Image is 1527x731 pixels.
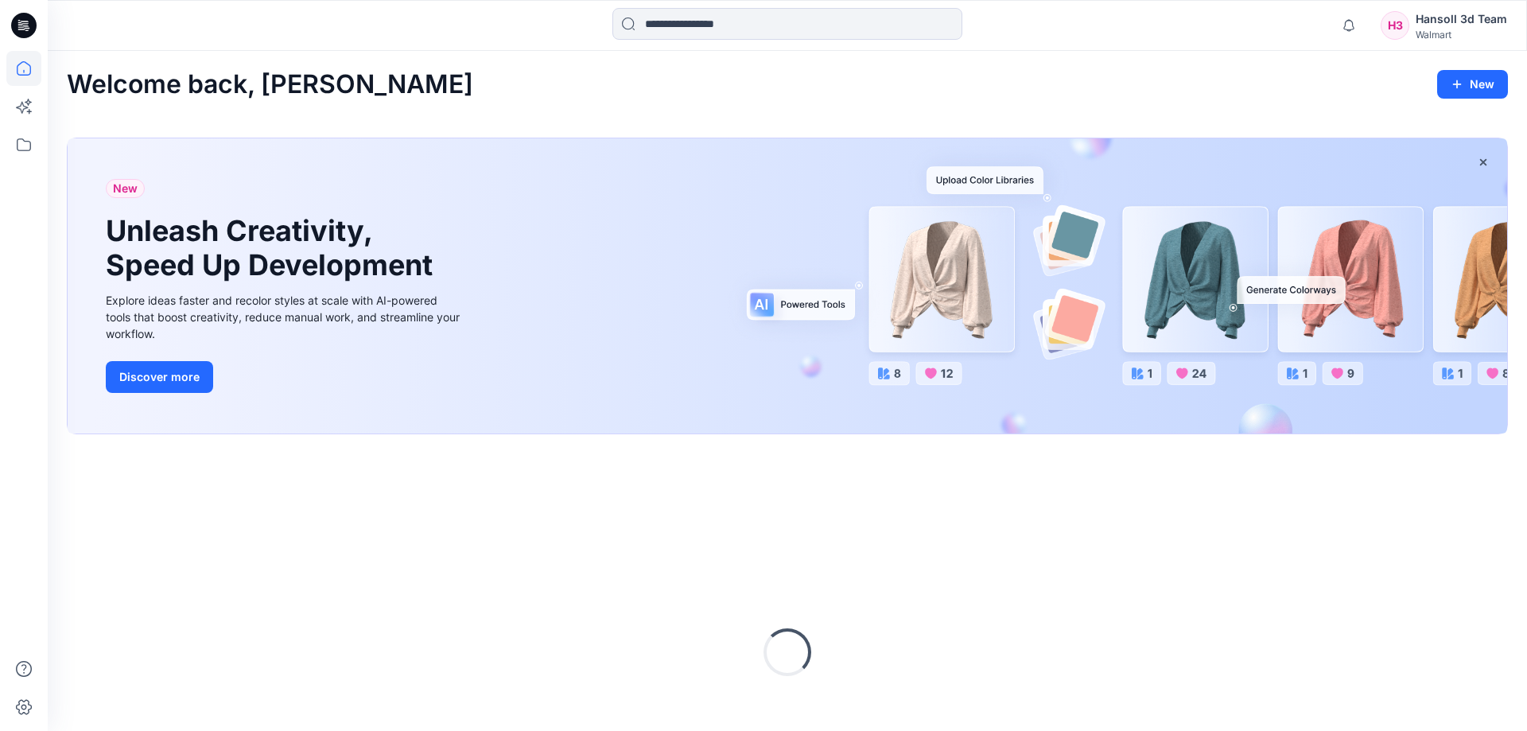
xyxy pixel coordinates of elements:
[106,361,464,393] a: Discover more
[67,70,473,99] h2: Welcome back, [PERSON_NAME]
[1437,70,1508,99] button: New
[106,361,213,393] button: Discover more
[106,292,464,342] div: Explore ideas faster and recolor styles at scale with AI-powered tools that boost creativity, red...
[1416,29,1507,41] div: Walmart
[106,214,440,282] h1: Unleash Creativity, Speed Up Development
[113,179,138,198] span: New
[1381,11,1409,40] div: H3
[1416,10,1507,29] div: Hansoll 3d Team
